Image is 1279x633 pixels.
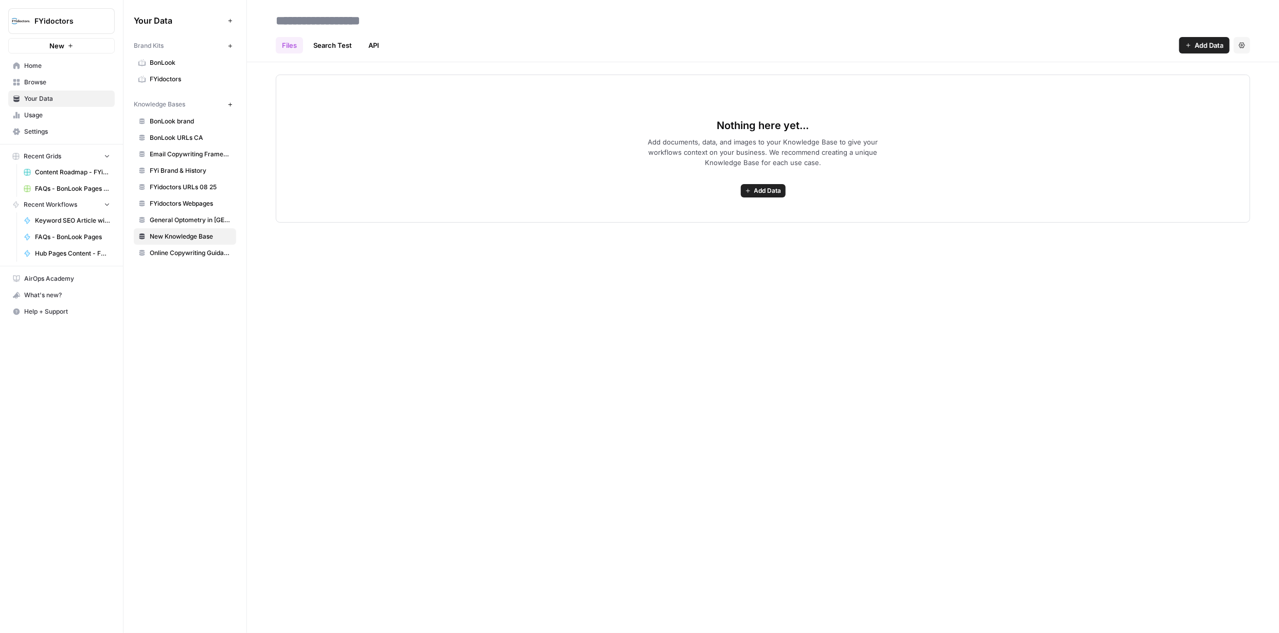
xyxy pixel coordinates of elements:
span: Nothing here yet... [717,118,809,133]
span: FYidoctors Webpages [150,199,232,208]
a: BonLook brand [134,113,236,130]
span: Settings [24,127,110,136]
button: Workspace: FYidoctors [8,8,115,34]
div: What's new? [9,287,114,303]
span: FYidoctors URLs 08 25 [150,183,232,192]
a: Files [276,37,303,53]
a: FYi Brand & History [134,162,236,179]
a: Your Data [8,91,115,107]
span: FAQs - BonLook Pages Grid [35,184,110,193]
span: BonLook [150,58,232,67]
a: BonLook URLs CA [134,130,236,146]
button: Recent Workflows [8,197,115,212]
a: Online Copywriting Guidance [134,245,236,261]
a: Keyword SEO Article with Human Review [19,212,115,229]
span: Content Roadmap - FYidoctors [35,168,110,177]
a: Email Copywriting Framework [134,146,236,162]
button: Recent Grids [8,149,115,164]
span: BonLook URLs CA [150,133,232,142]
span: FYi Brand & History [150,166,232,175]
a: Content Roadmap - FYidoctors [19,164,115,180]
img: tab_domain_overview_orange.svg [30,60,38,68]
span: Add documents, data, and images to your Knowledge Base to give your workflows context on your bus... [631,137,895,168]
span: Home [24,61,110,70]
img: tab_keywords_by_traffic_grey.svg [104,60,112,68]
span: Add Data [1195,40,1223,50]
span: Add Data [754,186,781,195]
a: Browse [8,74,115,91]
a: FYidoctors [134,71,236,87]
div: v 4.0.25 [29,16,50,25]
span: AirOps Academy [24,274,110,283]
button: What's new? [8,287,115,303]
span: New Knowledge Base [150,232,232,241]
a: New Knowledge Base [134,228,236,245]
a: AirOps Academy [8,270,115,287]
span: Online Copywriting Guidance [150,248,232,258]
img: logo_orange.svg [16,16,25,25]
span: FYidoctors [34,16,97,26]
span: Knowledge Bases [134,100,185,109]
span: BonLook brand [150,117,232,126]
span: Recent Grids [24,152,61,161]
div: Keywords by Traffic [115,61,170,67]
span: Help + Support [24,307,110,316]
span: Email Copywriting Framework [150,150,232,159]
span: New [49,41,64,51]
button: Add Data [1179,37,1230,53]
button: Add Data [741,184,786,197]
div: Domain: [DOMAIN_NAME] [27,27,113,35]
span: FAQs - BonLook Pages [35,232,110,242]
button: New [8,38,115,53]
a: API [362,37,385,53]
span: Usage [24,111,110,120]
span: General Optometry in [GEOGRAPHIC_DATA] [150,215,232,225]
a: Home [8,58,115,74]
span: Keyword SEO Article with Human Review [35,216,110,225]
a: FYidoctors Webpages [134,195,236,212]
a: BonLook [134,55,236,71]
span: Recent Workflows [24,200,77,209]
a: General Optometry in [GEOGRAPHIC_DATA] [134,212,236,228]
a: FAQs - BonLook Pages [19,229,115,245]
div: Domain Overview [41,61,92,67]
a: FAQs - BonLook Pages Grid [19,180,115,197]
a: Search Test [307,37,358,53]
span: Your Data [24,94,110,103]
span: Hub Pages Content - FYidoctors [35,249,110,258]
span: Brand Kits [134,41,164,50]
img: website_grey.svg [16,27,25,35]
a: FYidoctors URLs 08 25 [134,179,236,195]
span: Browse [24,78,110,87]
img: FYidoctors Logo [12,12,30,30]
button: Help + Support [8,303,115,320]
span: FYidoctors [150,75,232,84]
a: Settings [8,123,115,140]
a: Hub Pages Content - FYidoctors [19,245,115,262]
span: Your Data [134,14,224,27]
a: Usage [8,107,115,123]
